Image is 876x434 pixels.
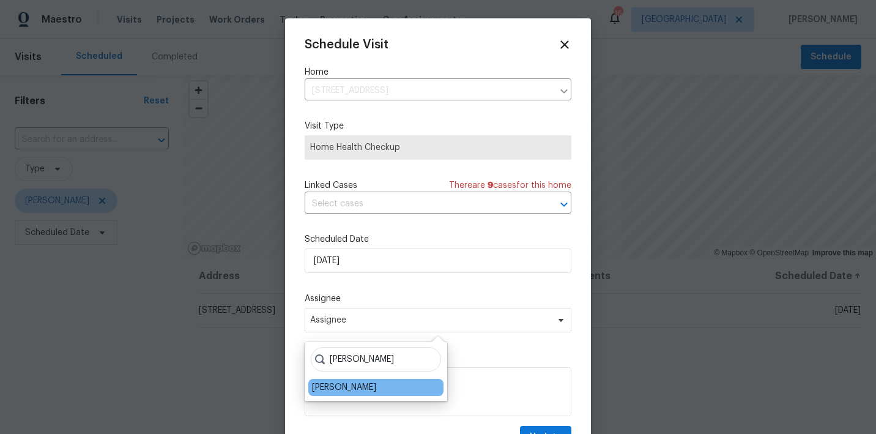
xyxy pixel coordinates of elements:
span: There are case s for this home [449,179,571,192]
input: Enter in an address [305,81,553,100]
button: Open [555,196,573,213]
div: [PERSON_NAME] [312,381,376,394]
label: Home [305,66,571,78]
span: Assignee [310,315,550,325]
label: Visit Type [305,120,571,132]
label: Scheduled Date [305,233,571,245]
span: 9 [488,181,493,190]
span: Schedule Visit [305,39,388,51]
input: M/D/YYYY [305,249,571,273]
span: Home Health Checkup [310,141,566,154]
input: Select cases [305,195,537,214]
label: Assignee [305,293,571,305]
span: Close [558,38,571,51]
span: Linked Cases [305,179,357,192]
